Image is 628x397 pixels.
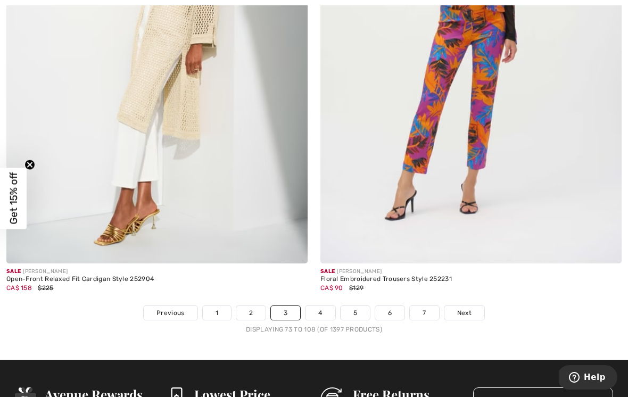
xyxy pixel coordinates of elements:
[6,268,308,276] div: [PERSON_NAME]
[457,308,472,318] span: Next
[320,284,343,292] span: CA$ 90
[6,276,308,283] div: Open-Front Relaxed Fit Cardigan Style 252904
[203,306,231,320] a: 1
[156,308,184,318] span: Previous
[6,268,21,275] span: Sale
[24,160,35,170] button: Close teaser
[349,284,363,292] span: $129
[144,306,197,320] a: Previous
[341,306,370,320] a: 5
[320,276,622,283] div: Floral Embroidered Trousers Style 252231
[6,284,32,292] span: CA$ 158
[320,268,335,275] span: Sale
[444,306,484,320] a: Next
[559,365,617,392] iframe: Opens a widget where you can find more information
[601,243,610,252] img: plus_v2.svg
[7,172,20,225] span: Get 15% off
[271,306,300,320] a: 3
[375,306,404,320] a: 6
[320,268,622,276] div: [PERSON_NAME]
[236,306,266,320] a: 2
[410,306,439,320] a: 7
[305,306,335,320] a: 4
[38,284,53,292] span: $225
[287,243,296,252] img: plus_v2.svg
